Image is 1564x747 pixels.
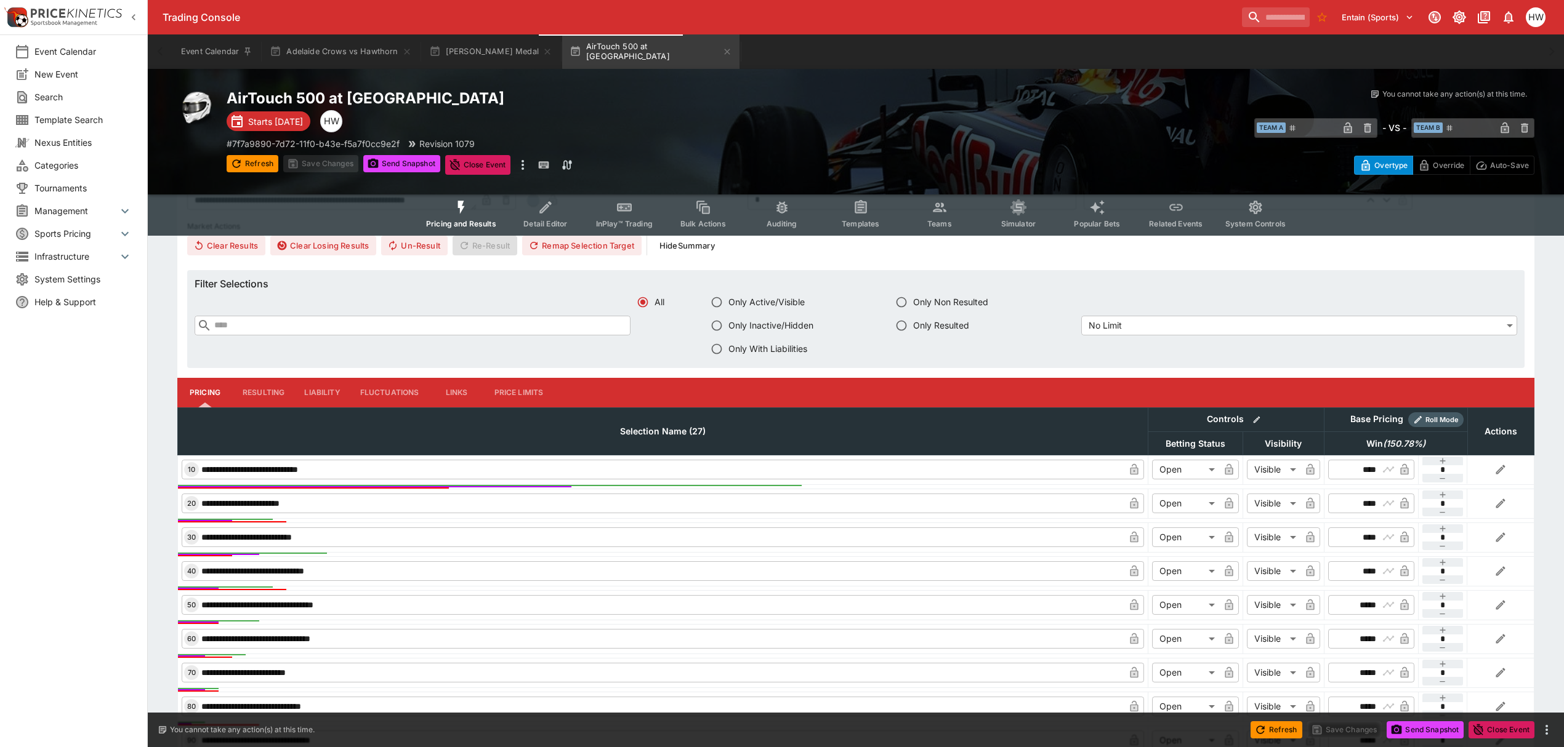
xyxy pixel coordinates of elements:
[453,236,517,255] span: Re-Result
[233,378,294,407] button: Resulting
[1249,412,1265,428] button: Bulk edit
[1152,493,1219,513] div: Open
[1081,316,1517,335] div: No Limit
[227,89,881,108] h2: Copy To Clipboard
[185,533,198,541] span: 30
[381,236,447,255] span: Un-Result
[1247,527,1300,547] div: Visible
[1433,159,1464,172] p: Override
[170,724,315,735] p: You cannot take any action(s) at this time.
[1152,663,1219,682] div: Open
[185,668,198,677] span: 70
[1152,561,1219,581] div: Open
[728,342,807,355] span: Only With Liabilities
[728,319,813,332] span: Only Inactive/Hidden
[1074,219,1120,228] span: Popular Bets
[34,204,118,217] span: Management
[1354,156,1534,175] div: Start From
[185,702,198,711] span: 80
[163,11,1237,24] div: Trading Console
[34,182,132,194] span: Tournaments
[523,219,567,228] span: Detail Editor
[1490,159,1529,172] p: Auto-Save
[607,424,719,439] span: Selection Name (27)
[185,634,198,643] span: 60
[1225,219,1286,228] span: System Controls
[34,273,132,286] span: System Settings
[1382,121,1406,134] h6: - VS -
[1247,561,1300,581] div: Visible
[1469,721,1534,738] button: Close Event
[174,34,260,69] button: Event Calendar
[515,155,530,175] button: more
[445,155,511,175] button: Close Event
[1413,156,1470,175] button: Override
[680,219,726,228] span: Bulk Actions
[1374,159,1408,172] p: Overtype
[419,137,475,150] p: Revision 1079
[1526,7,1546,27] div: Harrison Walker
[1257,122,1286,133] span: Team A
[1251,721,1302,738] button: Refresh
[1312,7,1332,27] button: No Bookmarks
[31,20,97,26] img: Sportsbook Management
[177,378,233,407] button: Pricing
[34,90,132,103] span: Search
[1467,407,1534,455] th: Actions
[422,34,560,69] button: [PERSON_NAME] Medal
[195,278,1517,290] h6: Filter Selections
[1473,6,1495,28] button: Documentation
[1408,412,1464,427] div: Show/hide Price Roll mode configuration.
[34,250,118,263] span: Infrastructure
[1383,436,1425,451] em: ( 150.78 %)
[1148,407,1324,431] th: Controls
[1001,219,1036,228] span: Simulator
[187,236,265,255] button: Clear Results
[429,378,485,407] button: Links
[1353,436,1439,451] span: Win(150.78%)
[185,465,198,474] span: 10
[363,155,440,172] button: Send Snapshot
[1152,595,1219,615] div: Open
[1539,722,1554,737] button: more
[34,68,132,81] span: New Event
[34,45,132,58] span: Event Calendar
[1152,460,1219,479] div: Open
[1345,412,1408,427] div: Base Pricing
[34,113,132,126] span: Template Search
[185,499,198,508] span: 20
[1522,4,1549,31] button: Harrison Walker
[1152,697,1219,716] div: Open
[1247,595,1300,615] div: Visible
[227,137,400,150] p: Copy To Clipboard
[227,155,278,172] button: Refresh
[1354,156,1413,175] button: Overtype
[185,601,198,609] span: 50
[1247,629,1300,649] div: Visible
[913,319,969,332] span: Only Resulted
[1424,6,1446,28] button: Connected to PK
[34,295,132,308] span: Help & Support
[927,219,952,228] span: Teams
[4,5,28,30] img: PriceKinetics Logo
[270,236,376,255] button: Clear Losing Results
[842,219,879,228] span: Templates
[1152,436,1239,451] span: Betting Status
[652,236,722,255] button: HideSummary
[562,34,740,69] button: AirTouch 500 at [GEOGRAPHIC_DATA]
[248,115,303,128] p: Starts [DATE]
[34,159,132,172] span: Categories
[1251,436,1315,451] span: Visibility
[31,9,122,18] img: PriceKinetics
[34,136,132,149] span: Nexus Entities
[1387,721,1464,738] button: Send Snapshot
[320,110,342,132] div: Harry Walker
[1334,7,1421,27] button: Select Tenant
[596,219,653,228] span: InPlay™ Trading
[1242,7,1310,27] input: search
[1247,460,1300,479] div: Visible
[1152,527,1219,547] div: Open
[1382,89,1527,100] p: You cannot take any action(s) at this time.
[1470,156,1534,175] button: Auto-Save
[913,295,988,308] span: Only Non Resulted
